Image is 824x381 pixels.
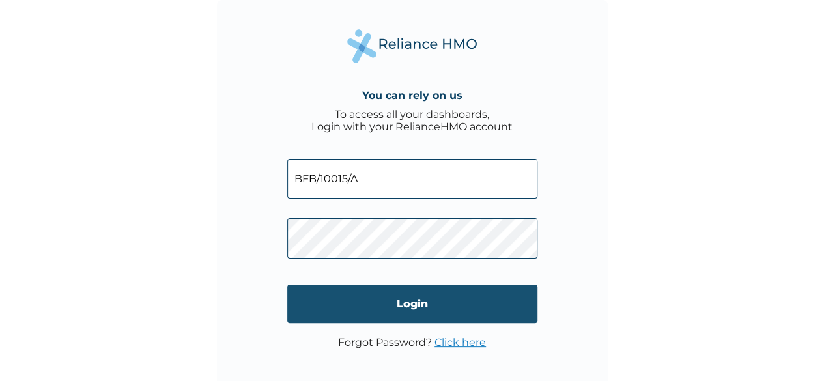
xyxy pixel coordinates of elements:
h4: You can rely on us [362,89,462,102]
input: Login [287,285,537,323]
div: To access all your dashboards, Login with your RelianceHMO account [311,108,513,133]
a: Click here [434,336,486,348]
p: Forgot Password? [338,336,486,348]
img: Reliance Health's Logo [347,29,477,63]
input: Email address or HMO ID [287,159,537,199]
